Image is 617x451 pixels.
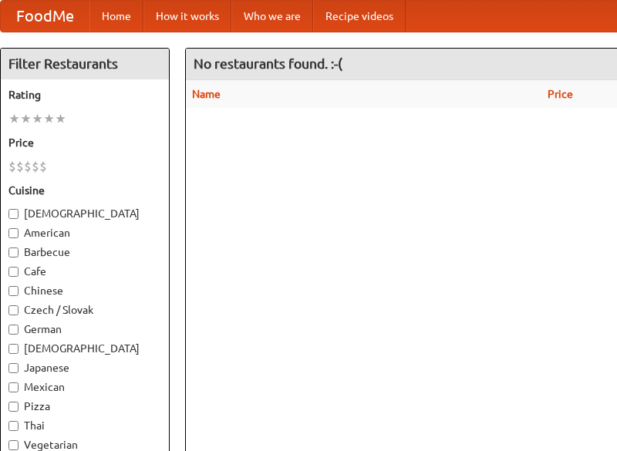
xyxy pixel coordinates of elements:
a: FoodMe [1,1,89,32]
input: Pizza [8,402,19,412]
label: German [8,321,161,337]
label: Mexican [8,379,161,395]
li: ★ [20,110,32,127]
input: [DEMOGRAPHIC_DATA] [8,344,19,354]
li: $ [32,158,39,175]
a: How it works [143,1,231,32]
li: $ [8,158,16,175]
input: American [8,228,19,238]
input: Cafe [8,267,19,277]
li: $ [39,158,47,175]
label: Czech / Slovak [8,302,161,318]
label: Chinese [8,283,161,298]
label: [DEMOGRAPHIC_DATA] [8,206,161,221]
label: American [8,225,161,241]
input: German [8,325,19,335]
li: $ [16,158,24,175]
a: Name [192,88,221,100]
a: Price [548,88,573,100]
h5: Price [8,135,161,150]
input: Vegetarian [8,440,19,450]
label: Pizza [8,399,161,414]
h5: Rating [8,87,161,103]
a: Who we are [231,1,313,32]
input: [DEMOGRAPHIC_DATA] [8,209,19,219]
li: ★ [8,110,20,127]
li: ★ [43,110,55,127]
input: Mexican [8,382,19,392]
input: Barbecue [8,247,19,257]
label: Barbecue [8,244,161,260]
li: $ [24,158,32,175]
li: ★ [32,110,43,127]
label: [DEMOGRAPHIC_DATA] [8,341,161,356]
input: Czech / Slovak [8,305,19,315]
input: Thai [8,421,19,431]
label: Japanese [8,360,161,375]
input: Chinese [8,286,19,296]
li: ★ [55,110,66,127]
a: Home [89,1,143,32]
label: Cafe [8,264,161,279]
label: Thai [8,418,161,433]
a: Recipe videos [313,1,406,32]
h5: Cuisine [8,183,161,198]
input: Japanese [8,363,19,373]
ng-pluralize: No restaurants found. :-( [194,56,342,71]
h4: Filter Restaurants [1,49,169,79]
